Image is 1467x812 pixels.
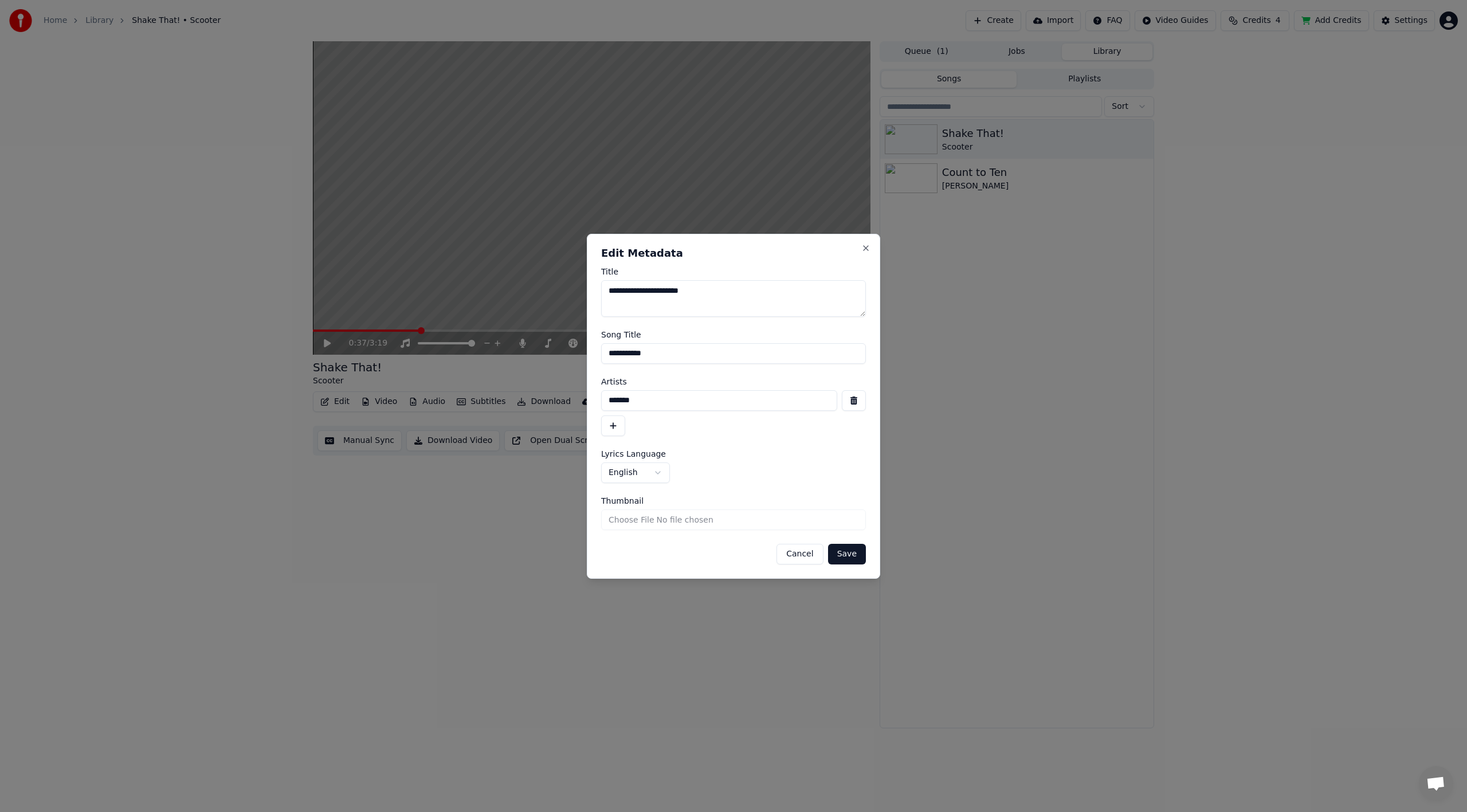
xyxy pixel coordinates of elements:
[601,497,644,505] span: Thumbnail
[601,331,866,339] label: Song Title
[601,268,866,276] label: Title
[828,544,866,564] button: Save
[601,378,866,386] label: Artists
[601,248,866,258] h2: Edit Metadata
[601,450,666,458] span: Lyrics Language
[776,544,823,564] button: Cancel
